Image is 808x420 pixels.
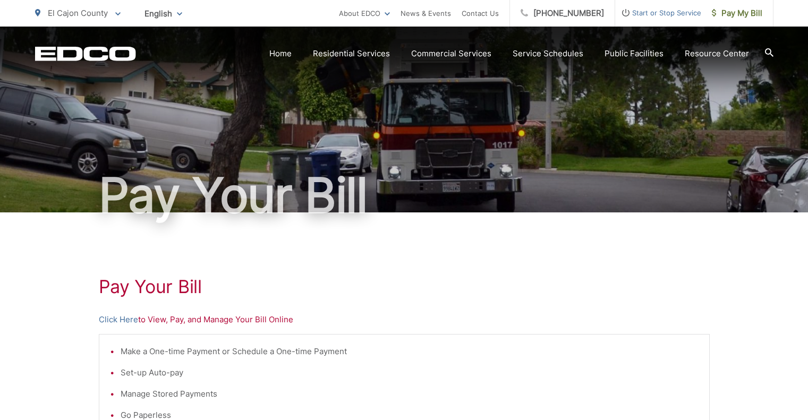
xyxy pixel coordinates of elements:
[121,366,699,379] li: Set-up Auto-pay
[48,8,108,18] span: El Cajon County
[712,7,762,20] span: Pay My Bill
[313,47,390,60] a: Residential Services
[269,47,292,60] a: Home
[99,313,710,326] p: to View, Pay, and Manage Your Bill Online
[99,276,710,297] h1: Pay Your Bill
[121,388,699,400] li: Manage Stored Payments
[513,47,583,60] a: Service Schedules
[35,46,136,61] a: EDCD logo. Return to the homepage.
[137,4,190,23] span: English
[411,47,491,60] a: Commercial Services
[121,345,699,358] li: Make a One-time Payment or Schedule a One-time Payment
[605,47,664,60] a: Public Facilities
[462,7,499,20] a: Contact Us
[339,7,390,20] a: About EDCO
[35,169,773,222] h1: Pay Your Bill
[685,47,749,60] a: Resource Center
[99,313,138,326] a: Click Here
[401,7,451,20] a: News & Events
